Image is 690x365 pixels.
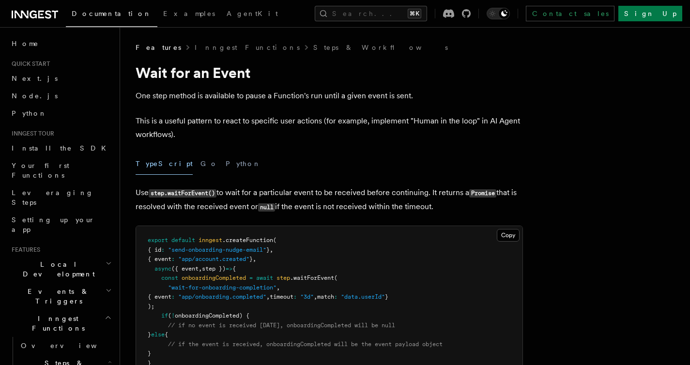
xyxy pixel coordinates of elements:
[12,39,39,48] span: Home
[171,256,175,262] span: :
[526,6,614,21] a: Contact sales
[178,293,266,300] span: "app/onboarding.completed"
[253,256,256,262] span: ,
[165,331,168,338] span: {
[12,189,93,206] span: Leveraging Steps
[12,75,58,82] span: Next.js
[168,322,395,329] span: // if no event is received [DATE], onboardingCompleted will be null
[258,203,275,212] code: null
[168,312,171,319] span: (
[249,256,253,262] span: }
[221,3,284,26] a: AgentKit
[136,64,523,81] h1: Wait for an Event
[8,283,114,310] button: Events & Triggers
[276,284,280,291] span: ,
[8,310,114,337] button: Inngest Functions
[270,246,273,253] span: ,
[8,184,114,211] a: Leveraging Steps
[8,211,114,238] a: Setting up your app
[148,303,154,310] span: );
[168,246,266,253] span: "send-onboarding-nudge-email"
[8,35,114,52] a: Home
[273,237,276,243] span: (
[21,342,121,350] span: Overview
[149,189,216,198] code: step.waitForEvent()
[148,350,151,357] span: }
[175,312,249,319] span: onboardingCompleted) {
[12,216,95,233] span: Setting up your app
[8,256,114,283] button: Local Development
[8,87,114,105] a: Node.js
[8,157,114,184] a: Your first Functions
[12,162,69,179] span: Your first Functions
[256,274,273,281] span: await
[266,246,270,253] span: }
[136,153,193,175] button: TypeScript
[168,341,443,348] span: // if the event is received, onboardingCompleted will be the event payload object
[8,60,50,68] span: Quick start
[341,293,385,300] span: "data.userId"
[171,312,175,319] span: !
[148,237,168,243] span: export
[314,293,317,300] span: ,
[293,293,297,300] span: :
[618,6,682,21] a: Sign Up
[317,293,334,300] span: match
[334,274,337,281] span: (
[290,274,334,281] span: .waitForEvent
[171,265,199,272] span: ({ event
[487,8,510,19] button: Toggle dark mode
[178,256,249,262] span: "app/account.created"
[270,293,293,300] span: timeout
[161,274,178,281] span: const
[8,287,106,306] span: Events & Triggers
[66,3,157,27] a: Documentation
[171,237,195,243] span: default
[226,153,261,175] button: Python
[136,186,523,214] p: Use to wait for a particular event to be received before continuing. It returns a that is resolve...
[8,314,105,333] span: Inngest Functions
[232,265,236,272] span: {
[8,105,114,122] a: Python
[469,189,496,198] code: Promise
[136,43,181,52] span: Features
[154,265,171,272] span: async
[249,274,253,281] span: =
[199,237,222,243] span: inngest
[151,331,165,338] span: else
[276,274,290,281] span: step
[199,265,202,272] span: ,
[157,3,221,26] a: Examples
[385,293,388,300] span: }
[163,10,215,17] span: Examples
[168,284,276,291] span: "wait-for-onboarding-completion"
[8,70,114,87] a: Next.js
[171,293,175,300] span: :
[266,293,270,300] span: ,
[161,246,165,253] span: :
[408,9,421,18] kbd: ⌘K
[200,153,218,175] button: Go
[136,114,523,141] p: This is a useful pattern to react to specific user actions (for example, implement "Human in the ...
[8,130,54,137] span: Inngest tour
[497,229,520,242] button: Copy
[226,265,232,272] span: =>
[72,10,152,17] span: Documentation
[12,144,112,152] span: Install the SDK
[8,139,114,157] a: Install the SDK
[148,331,151,338] span: }
[148,293,171,300] span: { event
[8,246,40,254] span: Features
[148,256,171,262] span: { event
[161,312,168,319] span: if
[227,10,278,17] span: AgentKit
[222,237,273,243] span: .createFunction
[300,293,314,300] span: "3d"
[195,43,300,52] a: Inngest Functions
[315,6,427,21] button: Search...⌘K
[136,89,523,103] p: One step method is available to pause a Function's run until a given event is sent.
[17,337,114,354] a: Overview
[148,246,161,253] span: { id
[334,293,337,300] span: :
[202,265,226,272] span: step })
